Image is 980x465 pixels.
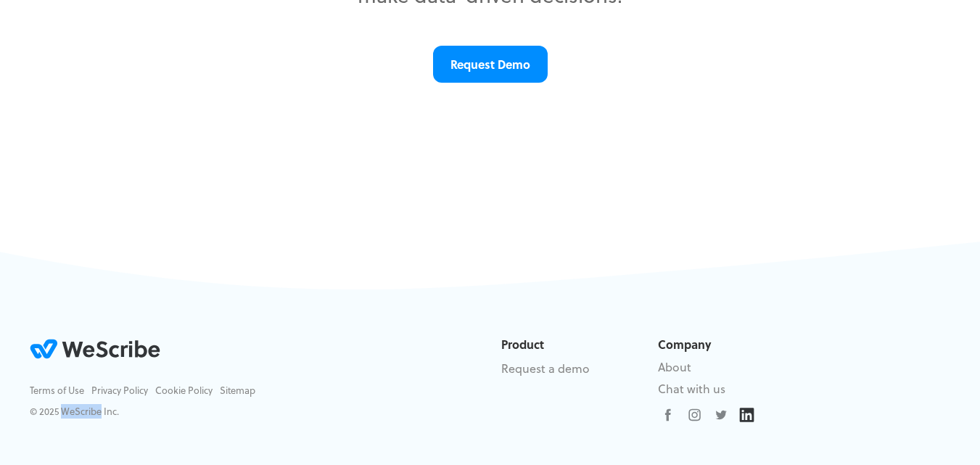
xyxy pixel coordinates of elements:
[710,404,732,426] a: >Twitter
[658,404,680,426] a: Facebook
[684,404,706,426] a: >Instagram
[658,358,691,375] a: About
[155,383,213,397] a: Cookie Policy
[30,383,84,397] a: Terms of Use
[501,360,590,376] a: Request a demo
[501,336,637,353] div: Product
[30,404,479,419] div: © 2025 WeScribe Inc.
[734,402,760,428] a: >LinkedIn
[91,383,148,397] a: Privacy Policy
[220,383,255,397] a: Sitemap
[658,336,794,353] div: Company
[658,380,725,397] a: Chat with us
[433,46,548,83] a: Request Demo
